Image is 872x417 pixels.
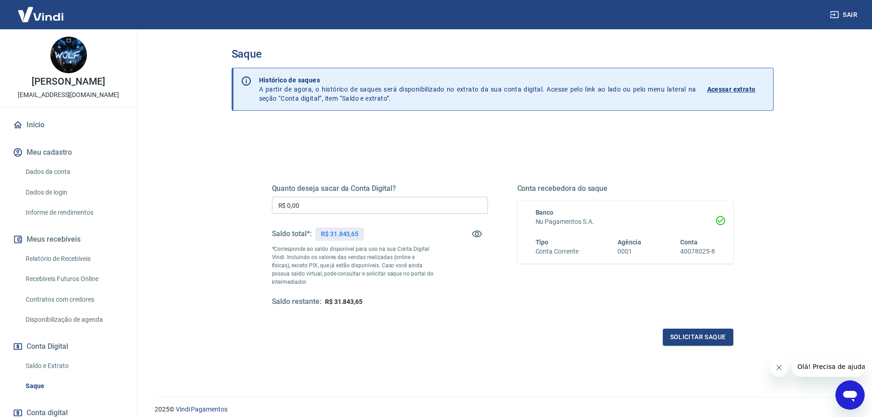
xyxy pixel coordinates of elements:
[32,77,105,87] p: [PERSON_NAME]
[828,6,861,23] button: Sair
[680,238,698,246] span: Conta
[22,310,126,329] a: Disponibilização de agenda
[325,298,363,305] span: R$ 31.843,65
[272,229,312,238] h5: Saldo total*:
[321,229,358,239] p: R$ 31.843,65
[617,247,641,256] h6: 0001
[5,6,77,14] span: Olá! Precisa de ajuda?
[272,184,488,193] h5: Quanto deseja sacar da Conta Digital?
[707,85,756,94] p: Acessar extrato
[11,229,126,249] button: Meus recebíveis
[536,217,715,227] h6: Nu Pagamentos S.A.
[663,329,733,346] button: Solicitar saque
[707,76,766,103] a: Acessar extrato
[259,76,696,85] p: Histórico de saques
[22,270,126,288] a: Recebíveis Futuros Online
[232,48,774,60] h3: Saque
[22,203,126,222] a: Informe de rendimentos
[22,183,126,202] a: Dados de login
[11,142,126,162] button: Meu cadastro
[259,76,696,103] p: A partir de agora, o histórico de saques será disponibilizado no extrato da sua conta digital. Ac...
[272,245,434,286] p: *Corresponde ao saldo disponível para uso na sua Conta Digital Vindi. Incluindo os valores das ve...
[50,37,87,73] img: ede0af80-2e73-48d3-bf7f-3b27aaefe703.jpeg
[22,357,126,375] a: Saldo e Extrato
[680,247,715,256] h6: 40078025-8
[11,115,126,135] a: Início
[22,249,126,268] a: Relatório de Recebíveis
[155,405,850,414] p: 2025 ©
[536,209,554,216] span: Banco
[770,358,788,377] iframe: Fechar mensagem
[18,90,119,100] p: [EMAIL_ADDRESS][DOMAIN_NAME]
[11,0,70,28] img: Vindi
[536,238,549,246] span: Tipo
[272,297,321,307] h5: Saldo restante:
[11,336,126,357] button: Conta Digital
[536,247,579,256] h6: Conta Corrente
[792,357,865,377] iframe: Mensagem da empresa
[517,184,733,193] h5: Conta recebedora do saque
[22,290,126,309] a: Contratos com credores
[22,377,126,395] a: Saque
[617,238,641,246] span: Agência
[835,380,865,410] iframe: Botão para abrir a janela de mensagens
[22,162,126,181] a: Dados da conta
[176,406,227,413] a: Vindi Pagamentos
